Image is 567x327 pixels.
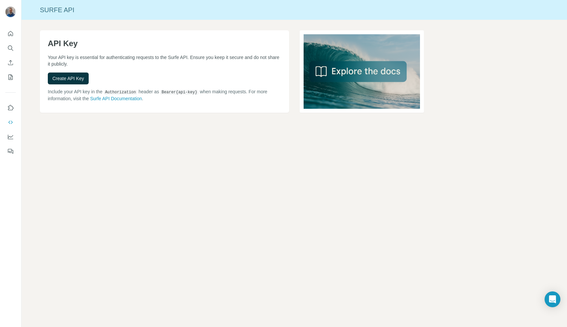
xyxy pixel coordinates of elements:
[48,73,89,84] button: Create API Key
[90,96,142,101] a: Surfe API Documentation
[5,57,16,69] button: Enrich CSV
[52,75,84,82] span: Create API Key
[5,102,16,114] button: Use Surfe on LinkedIn
[48,54,281,67] p: Your API key is essential for authenticating requests to the Surfe API. Ensure you keep it secure...
[5,116,16,128] button: Use Surfe API
[48,38,281,49] h1: API Key
[5,28,16,40] button: Quick start
[5,71,16,83] button: My lists
[5,131,16,143] button: Dashboard
[48,88,281,102] p: Include your API key in the header as when making requests. For more information, visit the .
[160,90,198,95] code: Bearer {api-key}
[104,90,137,95] code: Authorization
[5,145,16,157] button: Feedback
[5,42,16,54] button: Search
[21,5,567,15] div: Surfe API
[5,7,16,17] img: Avatar
[545,291,560,307] div: Open Intercom Messenger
